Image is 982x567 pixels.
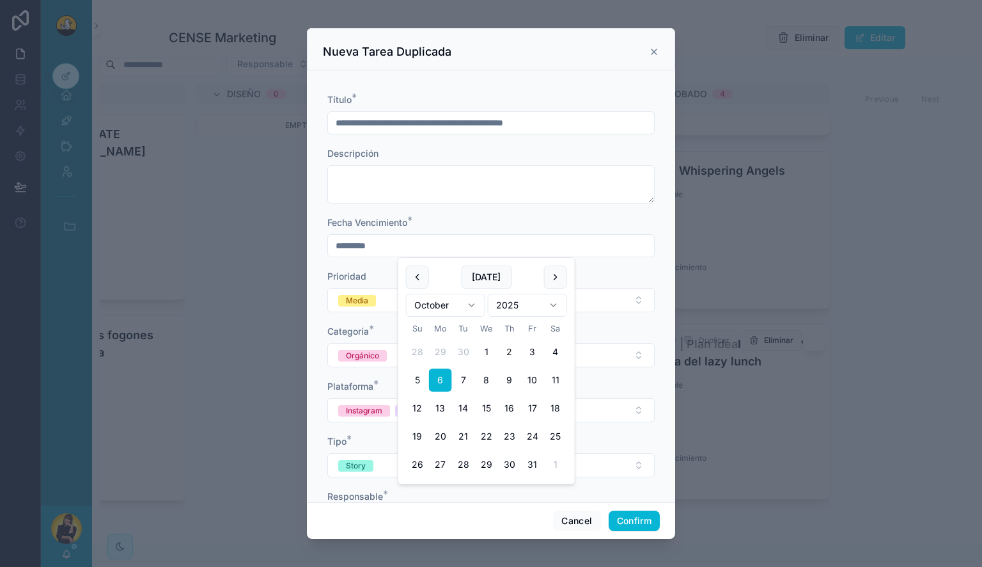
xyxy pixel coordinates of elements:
button: Sunday, October 19th, 2025 [406,425,429,448]
div: Instagram [346,405,382,417]
button: Monday, September 29th, 2025 [429,340,452,363]
button: Sunday, October 5th, 2025 [406,369,429,392]
button: Monday, October 13th, 2025 [429,397,452,420]
button: Wednesday, October 1st, 2025 [475,340,498,363]
h3: Nueva Tarea Duplicada [323,44,451,60]
button: Saturday, October 4th, 2025 [544,340,567,363]
th: Friday [521,322,544,335]
th: Thursday [498,322,521,335]
button: Cancel [553,511,600,531]
span: Plataforma [327,381,373,392]
button: Monday, October 6th, 2025, selected [429,369,452,392]
button: Saturday, October 25th, 2025 [544,425,567,448]
button: Wednesday, October 22nd, 2025 [475,425,498,448]
button: Friday, October 24th, 2025 [521,425,544,448]
button: Select Button [327,398,655,422]
button: Confirm [609,511,660,531]
button: Thursday, October 9th, 2025 [498,369,521,392]
button: Saturday, November 1st, 2025 [544,453,567,476]
span: Fecha Vencimiento [327,217,407,228]
span: Categoría [327,326,369,337]
button: [DATE] [461,266,511,289]
table: October 2025 [406,322,567,476]
button: Monday, October 27th, 2025 [429,453,452,476]
button: Unselect STORY [338,459,373,472]
button: Thursday, October 16th, 2025 [498,397,521,420]
button: Friday, October 3rd, 2025 [521,340,544,363]
div: Orgánico [346,350,379,362]
button: Tuesday, October 14th, 2025 [452,397,475,420]
button: Wednesday, October 29th, 2025 [475,453,498,476]
button: Wednesday, October 8th, 2025 [475,369,498,392]
th: Wednesday [475,322,498,335]
button: Unselect ORGANICO [338,349,387,362]
th: Monday [429,322,452,335]
button: Tuesday, October 7th, 2025 [452,369,475,392]
span: Responsable [327,491,383,502]
div: Story [346,460,366,472]
button: Friday, October 17th, 2025 [521,397,544,420]
button: Tuesday, September 30th, 2025 [452,340,475,363]
span: Prioridad [327,271,366,282]
button: Today, Thursday, October 2nd, 2025 [498,340,521,363]
button: Tuesday, October 21st, 2025 [452,425,475,448]
div: Media [346,295,368,307]
button: Select Button [327,288,655,312]
button: Monday, October 20th, 2025 [429,425,452,448]
span: Título [327,94,352,105]
button: Tuesday, October 28th, 2025 [452,453,475,476]
button: Thursday, October 23rd, 2025 [498,425,521,448]
th: Saturday [544,322,567,335]
button: Friday, October 10th, 2025 [521,369,544,392]
button: Saturday, October 11th, 2025 [544,369,567,392]
button: Unselect FACEBOOK [395,404,446,417]
span: Descripción [327,148,378,159]
th: Sunday [406,322,429,335]
button: Wednesday, October 15th, 2025 [475,397,498,420]
span: Tipo [327,436,347,447]
button: Saturday, October 18th, 2025 [544,397,567,420]
button: Thursday, October 30th, 2025 [498,453,521,476]
button: Select Button [327,343,655,367]
button: Sunday, October 12th, 2025 [406,397,429,420]
button: Friday, October 31st, 2025 [521,453,544,476]
button: Unselect INSTAGRAM [338,404,390,417]
button: Select Button [327,453,655,477]
button: Sunday, September 28th, 2025 [406,340,429,363]
button: Sunday, October 26th, 2025 [406,453,429,476]
th: Tuesday [452,322,475,335]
